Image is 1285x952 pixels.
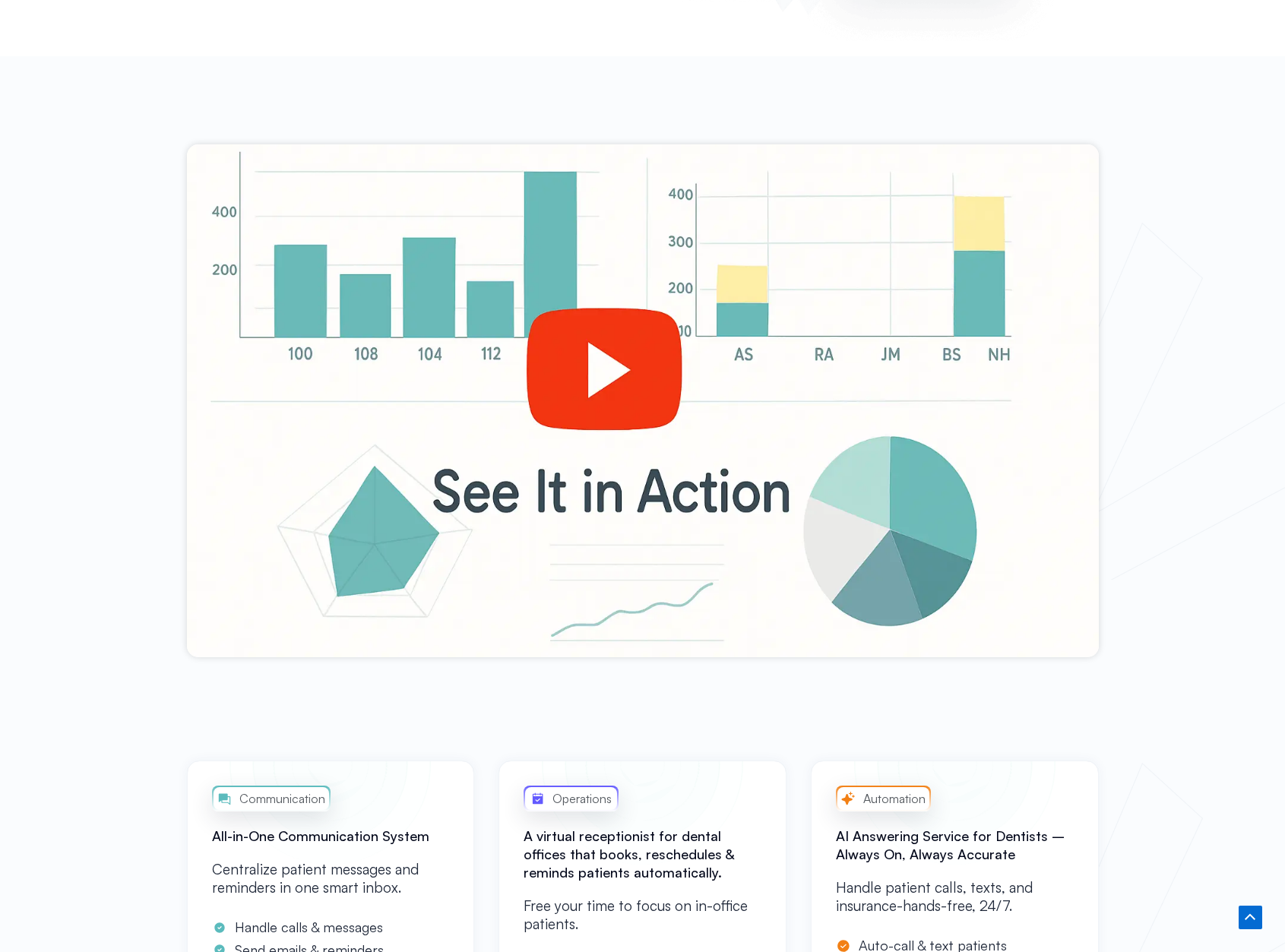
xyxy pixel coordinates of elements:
h2: All-in-One Communication System [212,827,450,845]
p: Free your time to focus on in-office patients. [524,897,761,933]
h2: A virtual receptionist for dental offices that books, reschedules & reminds patients automatically. [524,827,761,881]
p: Centralize patient messages and reminders in one smart inbox. [212,860,450,897]
span: Operations [549,789,612,808]
span: Handle calls & messages [231,916,383,939]
span: Automation [859,789,926,808]
h2: AI Answering Service for Dentists – Always On, Always Accurate [836,827,1074,863]
span: Communication [236,789,325,808]
p: Handle patient calls, texts, and insurance-hands-free, 24/7. [836,878,1074,915]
